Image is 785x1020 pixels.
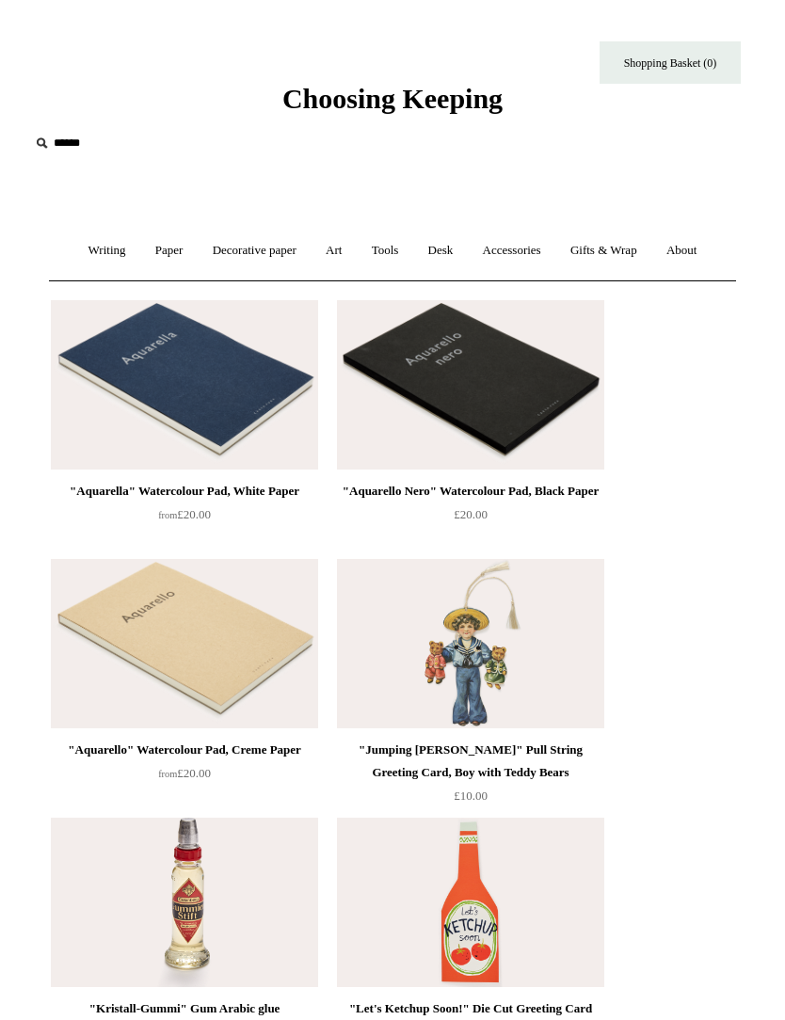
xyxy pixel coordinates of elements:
div: "Aquarella" Watercolour Pad, White Paper [56,480,313,502]
img: "Let's Ketchup Soon!" Die Cut Greeting Card [337,818,604,987]
a: Tools [359,226,412,276]
img: "Aquarella" Watercolour Pad, White Paper [51,300,318,470]
span: from [158,510,177,520]
a: "Jumping [PERSON_NAME]" Pull String Greeting Card, Boy with Teddy Bears £10.00 [337,739,604,816]
a: About [653,226,711,276]
img: "Jumping Jack" Pull String Greeting Card, Boy with Teddy Bears [337,559,604,728]
a: Decorative paper [200,226,310,276]
a: Shopping Basket (0) [600,41,741,84]
span: Choosing Keeping [282,83,503,114]
a: "Jumping Jack" Pull String Greeting Card, Boy with Teddy Bears "Jumping Jack" Pull String Greetin... [337,559,604,728]
a: Gifts & Wrap [557,226,650,276]
a: "Let's Ketchup Soon!" Die Cut Greeting Card "Let's Ketchup Soon!" Die Cut Greeting Card [337,818,604,987]
a: Accessories [470,226,554,276]
a: Choosing Keeping [282,98,503,111]
img: "Aquarello" Watercolour Pad, Creme Paper [51,559,318,728]
a: Art [312,226,355,276]
img: "Kristall-Gummi" Gum Arabic glue [51,818,318,987]
div: "Let's Ketchup Soon!" Die Cut Greeting Card [342,997,600,1020]
img: "Aquarello Nero" Watercolour Pad, Black Paper [337,300,604,470]
a: "Aquarella" Watercolour Pad, White Paper "Aquarella" Watercolour Pad, White Paper [51,300,318,470]
div: "Kristall-Gummi" Gum Arabic glue [56,997,313,1020]
div: "Jumping [PERSON_NAME]" Pull String Greeting Card, Boy with Teddy Bears [342,739,600,784]
a: "Kristall-Gummi" Gum Arabic glue "Kristall-Gummi" Gum Arabic glue [51,818,318,987]
div: "Aquarello Nero" Watercolour Pad, Black Paper [342,480,600,502]
a: "Aquarello Nero" Watercolour Pad, Black Paper "Aquarello Nero" Watercolour Pad, Black Paper [337,300,604,470]
span: £10.00 [454,789,488,803]
span: £20.00 [454,507,488,521]
a: Writing [75,226,139,276]
a: Desk [415,226,467,276]
a: Paper [142,226,197,276]
a: "Aquarello" Watercolour Pad, Creme Paper "Aquarello" Watercolour Pad, Creme Paper [51,559,318,728]
a: "Aquarello" Watercolour Pad, Creme Paper from£20.00 [51,739,318,816]
a: "Aquarella" Watercolour Pad, White Paper from£20.00 [51,480,318,557]
span: £20.00 [158,766,211,780]
span: from [158,769,177,779]
span: £20.00 [158,507,211,521]
a: "Aquarello Nero" Watercolour Pad, Black Paper £20.00 [337,480,604,557]
div: "Aquarello" Watercolour Pad, Creme Paper [56,739,313,761]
